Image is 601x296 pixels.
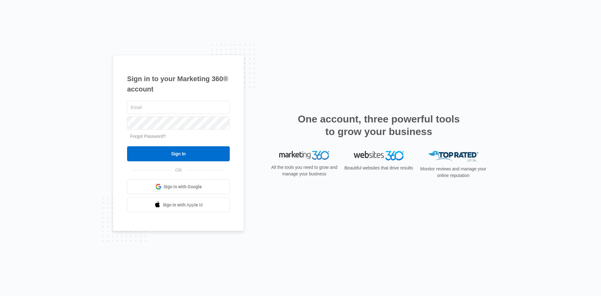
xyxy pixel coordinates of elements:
[418,166,488,179] p: Monitor reviews and manage your online reputation
[163,202,203,208] span: Sign in with Apple Id
[354,151,404,160] img: Websites 360
[279,151,329,160] img: Marketing 360
[344,165,414,171] p: Beautiful websites that drive results
[127,179,230,194] a: Sign in with Google
[164,184,202,190] span: Sign in with Google
[127,74,230,94] h1: Sign in to your Marketing 360® account
[428,151,478,161] img: Top Rated Local
[269,164,339,177] p: All the tools you need to grow and manage your business
[130,134,166,139] a: Forgot Password?
[171,167,186,174] span: OR
[296,113,462,138] h2: One account, three powerful tools to grow your business
[127,146,230,161] input: Sign In
[127,101,230,114] input: Email
[127,197,230,212] a: Sign in with Apple Id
